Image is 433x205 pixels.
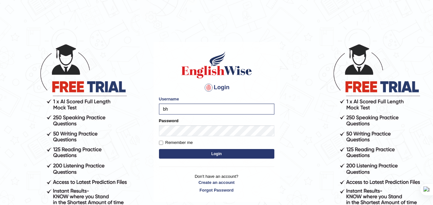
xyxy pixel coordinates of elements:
[159,83,274,93] h4: Login
[159,173,274,193] p: Don't have an account?
[180,51,253,79] img: Logo of English Wise sign in for intelligent practice with AI
[159,179,274,185] a: Create an account
[159,149,274,159] button: Login
[159,118,179,124] label: Password
[159,139,193,146] label: Remember me
[159,187,274,193] a: Forgot Password
[159,96,179,102] label: Username
[159,141,163,145] input: Remember me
